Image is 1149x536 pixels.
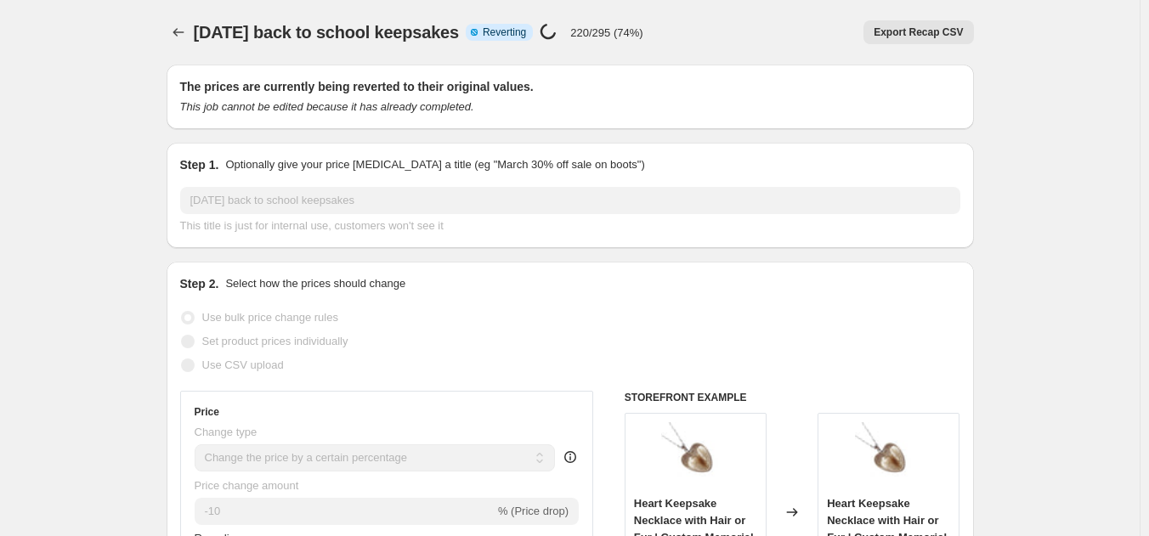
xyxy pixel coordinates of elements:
[180,100,474,113] i: This job cannot be edited because it has already completed.
[225,275,405,292] p: Select how the prices should change
[195,426,258,438] span: Change type
[167,20,190,44] button: Price change jobs
[202,335,348,347] span: Set product prices individually
[202,311,338,324] span: Use bulk price change rules
[225,156,644,173] p: Optionally give your price [MEDICAL_DATA] a title (eg "March 30% off sale on boots")
[195,498,495,525] input: -15
[863,20,973,44] button: Export Recap CSV
[180,78,960,95] h2: The prices are currently being reverted to their original values.
[570,26,642,39] p: 220/295 (74%)
[483,25,526,39] span: Reverting
[195,479,299,492] span: Price change amount
[195,405,219,419] h3: Price
[180,219,444,232] span: This title is just for internal use, customers won't see it
[202,358,284,371] span: Use CSV upload
[194,23,459,42] span: [DATE] back to school keepsakes
[180,187,960,214] input: 30% off holiday sale
[180,156,219,173] h2: Step 1.
[874,25,963,39] span: Export Recap CSV
[498,505,569,517] span: % (Price drop)
[562,449,579,465] div: help
[180,275,219,292] h2: Step 2.
[855,422,923,490] img: hair_lock_keepsake_necklace_80x.jpg
[661,422,729,490] img: hair_lock_keepsake_necklace_80x.jpg
[625,391,960,404] h6: STOREFRONT EXAMPLE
